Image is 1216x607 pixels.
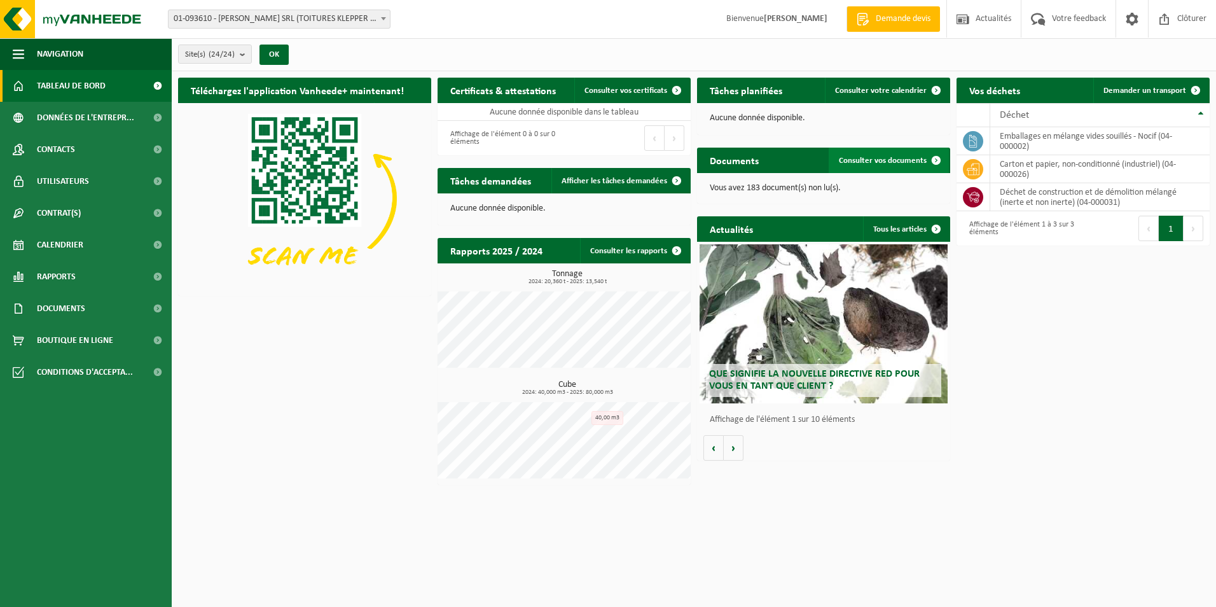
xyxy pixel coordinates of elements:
a: Consulter vos certificats [574,78,689,103]
span: Demande devis [873,13,934,25]
span: Rapports [37,261,76,293]
p: Affichage de l'élément 1 sur 10 éléments [710,415,944,424]
h2: Tâches planifiées [697,78,795,102]
td: Aucune donnée disponible dans le tableau [438,103,691,121]
h3: Cube [444,380,691,396]
span: Que signifie la nouvelle directive RED pour vous en tant que client ? [709,369,920,391]
span: Navigation [37,38,83,70]
div: Affichage de l'élément 0 à 0 sur 0 éléments [444,124,558,152]
img: Download de VHEPlus App [178,103,431,293]
p: Vous avez 183 document(s) non lu(s). [710,184,937,193]
span: Consulter vos documents [839,157,927,165]
span: Boutique en ligne [37,324,113,356]
td: déchet de construction et de démolition mélangé (inerte et non inerte) (04-000031) [990,183,1210,211]
span: 01-093610 - KLEPPER PASCAL SRL (TOITURES KLEPPER ET FILS) - NEUFCHÂTEAU [168,10,390,29]
span: 2024: 40,000 m3 - 2025: 80,000 m3 [444,389,691,396]
a: Demande devis [846,6,940,32]
h2: Vos déchets [957,78,1033,102]
span: Contacts [37,134,75,165]
div: Affichage de l'élément 1 à 3 sur 3 éléments [963,214,1077,242]
span: Afficher les tâches demandées [562,177,667,185]
span: Consulter vos certificats [584,87,667,95]
button: Volgende [724,435,743,461]
p: Aucune donnée disponible. [710,114,937,123]
span: Données de l'entrepr... [37,102,134,134]
button: OK [259,45,289,65]
td: emballages en mélange vides souillés - Nocif (04-000002) [990,127,1210,155]
span: Déchet [1000,110,1029,120]
button: 1 [1159,216,1184,241]
a: Consulter votre calendrier [825,78,949,103]
button: Site(s)(24/24) [178,45,252,64]
button: Vorige [703,435,724,461]
span: Conditions d'accepta... [37,356,133,388]
span: Tableau de bord [37,70,106,102]
span: Calendrier [37,229,83,261]
h3: Tonnage [444,270,691,285]
a: Consulter vos documents [829,148,949,173]
a: Que signifie la nouvelle directive RED pour vous en tant que client ? [700,244,948,403]
count: (24/24) [209,50,235,59]
h2: Actualités [697,216,766,241]
button: Next [1184,216,1203,241]
span: Utilisateurs [37,165,89,197]
span: 01-093610 - KLEPPER PASCAL SRL (TOITURES KLEPPER ET FILS) - NEUFCHÂTEAU [169,10,390,28]
p: Aucune donnée disponible. [450,204,678,213]
span: 2024: 20,360 t - 2025: 13,540 t [444,279,691,285]
strong: [PERSON_NAME] [764,14,827,24]
span: Site(s) [185,45,235,64]
h2: Certificats & attestations [438,78,569,102]
span: Demander un transport [1103,87,1186,95]
button: Previous [644,125,665,151]
div: 40,00 m3 [591,411,623,425]
button: Previous [1138,216,1159,241]
h2: Téléchargez l'application Vanheede+ maintenant! [178,78,417,102]
span: Consulter votre calendrier [835,87,927,95]
span: Documents [37,293,85,324]
span: Contrat(s) [37,197,81,229]
a: Demander un transport [1093,78,1208,103]
td: carton et papier, non-conditionné (industriel) (04-000026) [990,155,1210,183]
a: Tous les articles [863,216,949,242]
h2: Documents [697,148,771,172]
h2: Tâches demandées [438,168,544,193]
h2: Rapports 2025 / 2024 [438,238,555,263]
a: Consulter les rapports [580,238,689,263]
button: Next [665,125,684,151]
a: Afficher les tâches demandées [551,168,689,193]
